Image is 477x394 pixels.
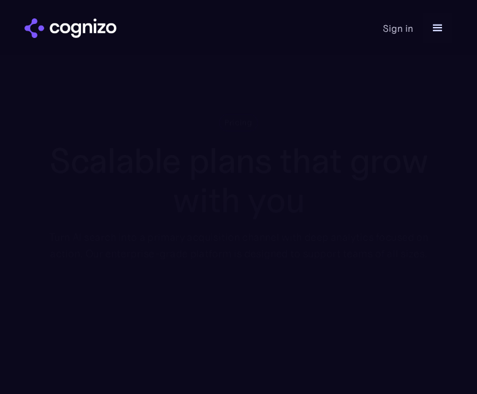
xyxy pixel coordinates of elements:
img: cognizo logo [25,18,116,38]
div: Turn AI search into a primary acquisition channel with deep analytics focused on action. Our ente... [47,229,430,262]
div: menu [423,13,452,43]
a: home [25,18,116,38]
a: Sign in [383,21,413,36]
h1: Scalable plans that grow with you [47,141,430,220]
div: Pricing [224,117,253,129]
